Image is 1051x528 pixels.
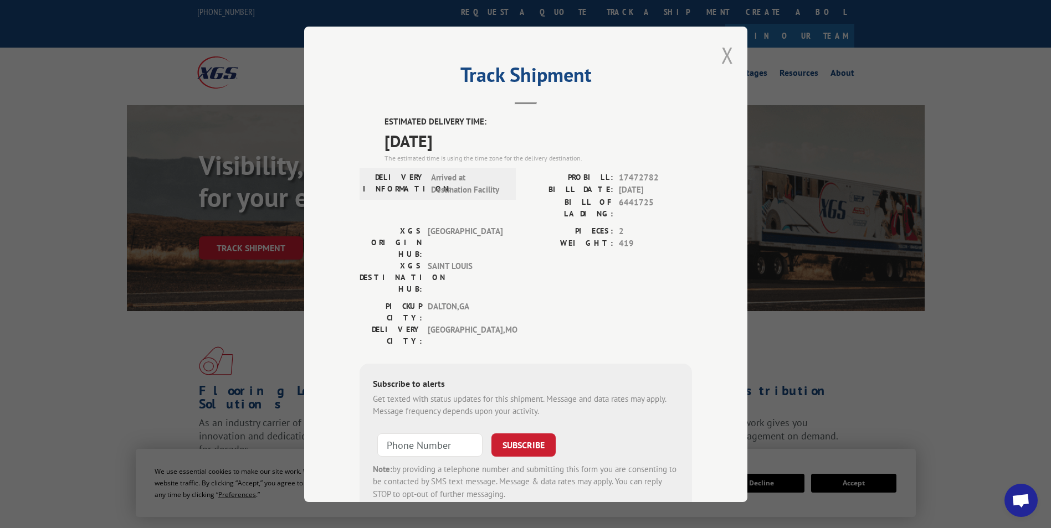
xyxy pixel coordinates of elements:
[360,67,692,88] h2: Track Shipment
[373,392,679,417] div: Get texted with status updates for this shipment. Message and data rates may apply. Message frequ...
[384,153,692,163] div: The estimated time is using the time zone for the delivery destination.
[619,196,692,219] span: 6441725
[619,237,692,250] span: 419
[526,237,613,250] label: WEIGHT:
[360,260,422,294] label: XGS DESTINATION HUB:
[384,116,692,128] label: ESTIMATED DELIVERY TIME:
[721,40,734,70] button: Close modal
[526,184,613,196] label: BILL DATE:
[428,300,503,323] span: DALTON , GA
[526,171,613,184] label: PROBILL:
[619,171,692,184] span: 17472782
[384,128,692,153] span: [DATE]
[377,433,483,456] input: Phone Number
[360,225,422,260] label: XGS ORIGIN HUB:
[428,225,503,260] span: [GEOGRAPHIC_DATA]
[526,225,613,237] label: PIECES:
[526,196,613,219] label: BILL OF LADING:
[428,323,503,346] span: [GEOGRAPHIC_DATA] , MO
[373,376,679,392] div: Subscribe to alerts
[360,300,422,323] label: PICKUP CITY:
[619,184,692,196] span: [DATE]
[360,323,422,346] label: DELIVERY CITY:
[619,225,692,237] span: 2
[373,463,679,500] div: by providing a telephone number and submitting this form you are consenting to be contacted by SM...
[491,433,556,456] button: SUBSCRIBE
[1004,484,1038,517] div: Open chat
[363,171,425,196] label: DELIVERY INFORMATION:
[428,260,503,294] span: SAINT LOUIS
[373,463,392,474] strong: Note:
[431,171,506,196] span: Arrived at Destination Facility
